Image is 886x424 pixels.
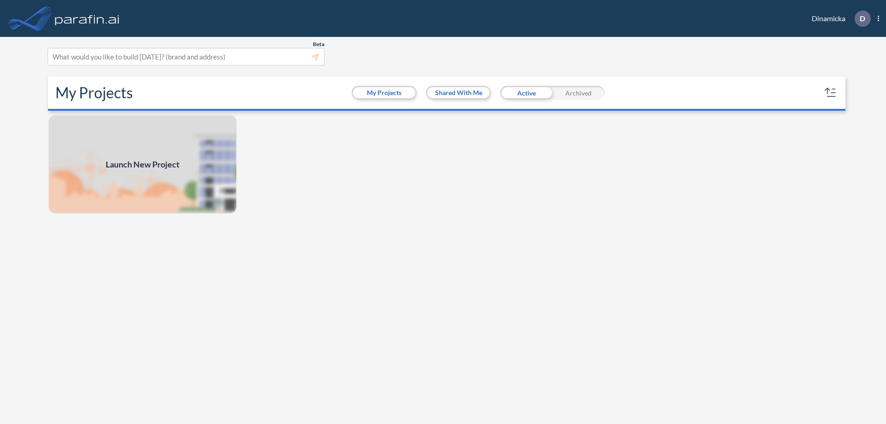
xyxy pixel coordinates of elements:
[53,9,121,28] img: logo
[48,114,237,214] img: add
[106,158,180,171] span: Launch New Project
[353,87,415,98] button: My Projects
[798,11,879,27] div: Dinamicka
[552,86,605,100] div: Archived
[313,41,324,48] span: Beta
[860,14,865,23] p: D
[55,84,133,102] h2: My Projects
[427,87,490,98] button: Shared With Me
[500,86,552,100] div: Active
[48,114,237,214] a: Launch New Project
[823,85,838,100] button: sort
